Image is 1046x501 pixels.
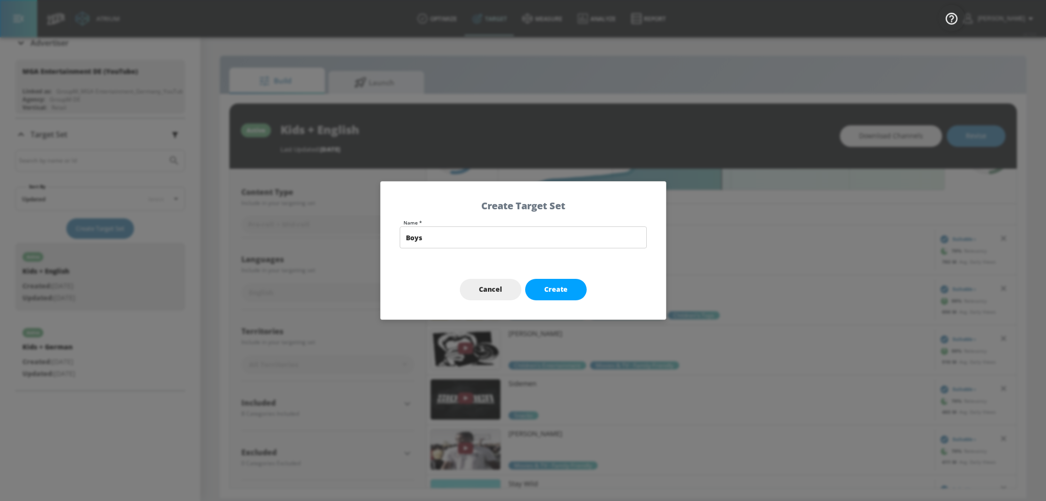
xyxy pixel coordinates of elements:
span: Cancel [479,284,502,296]
button: Cancel [460,279,521,300]
label: Name * [404,220,647,225]
button: Open Resource Center [938,5,965,31]
button: Create [525,279,587,300]
span: Create [544,284,568,296]
h5: Create Target Set [400,201,647,211]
